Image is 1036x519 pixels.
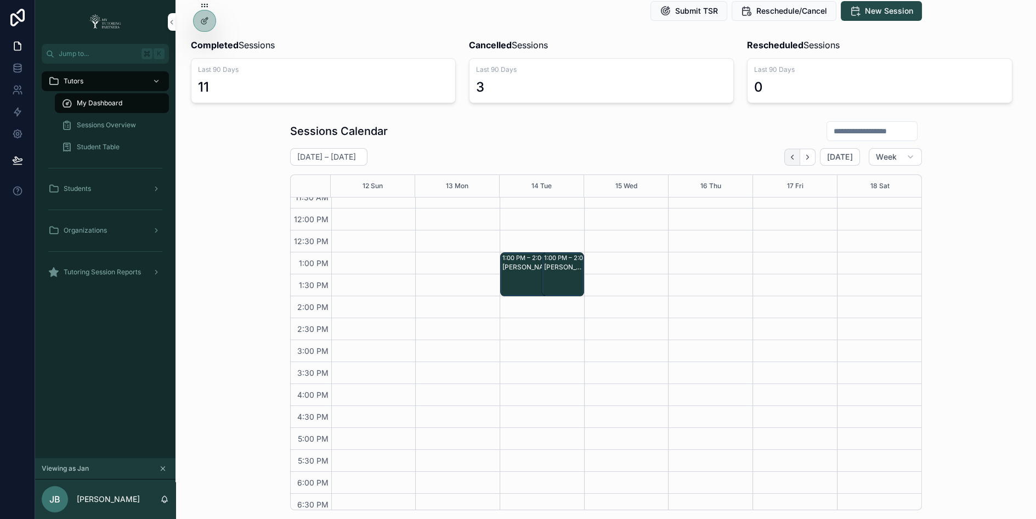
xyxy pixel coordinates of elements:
[296,280,331,290] span: 1:30 PM
[64,77,83,86] span: Tutors
[747,38,840,52] span: Sessions
[827,152,853,162] span: [DATE]
[64,184,91,193] span: Students
[42,179,169,199] a: Students
[754,78,763,96] div: 0
[841,1,922,21] button: New Session
[35,64,176,296] div: scrollable content
[784,149,800,166] button: Back
[55,137,169,157] a: Student Table
[754,65,1005,74] span: Last 90 Days
[865,5,913,16] span: New Session
[295,324,331,334] span: 2:30 PM
[42,262,169,282] a: Tutoring Session Reports
[198,65,449,74] span: Last 90 Days
[77,494,140,505] p: [PERSON_NAME]
[296,258,331,268] span: 1:00 PM
[469,38,548,52] span: Sessions
[64,226,107,235] span: Organizations
[49,493,60,506] span: JB
[820,148,860,166] button: [DATE]
[869,148,921,166] button: Week
[502,263,570,272] div: [PERSON_NAME]
[155,49,163,58] span: K
[800,149,816,166] button: Next
[86,13,124,31] img: App logo
[675,5,718,16] span: Submit TSR
[291,215,331,224] span: 12:00 PM
[77,99,122,108] span: My Dashboard
[787,175,803,197] button: 17 Fri
[42,44,169,64] button: Jump to...K
[295,302,331,312] span: 2:00 PM
[64,268,141,277] span: Tutoring Session Reports
[295,390,331,399] span: 4:00 PM
[502,253,559,262] div: 1:00 PM – 2:00 PM
[876,152,897,162] span: Week
[295,434,331,443] span: 5:00 PM
[469,40,512,50] strong: Cancelled
[615,175,637,197] button: 15 Wed
[531,175,552,197] button: 14 Tue
[756,5,827,16] span: Reschedule/Cancel
[650,1,727,21] button: Submit TSR
[297,151,356,162] h2: [DATE] – [DATE]
[55,93,169,113] a: My Dashboard
[42,71,169,91] a: Tutors
[363,175,383,197] button: 12 Sun
[476,65,727,74] span: Last 90 Days
[42,221,169,240] a: Organizations
[476,78,484,96] div: 3
[700,175,721,197] button: 16 Thu
[295,412,331,421] span: 4:30 PM
[198,78,209,96] div: 11
[59,49,137,58] span: Jump to...
[291,236,331,246] span: 12:30 PM
[501,253,571,296] div: 1:00 PM – 2:00 PM[PERSON_NAME]
[77,143,120,151] span: Student Table
[544,253,601,262] div: 1:00 PM – 2:00 PM
[292,193,331,202] span: 11:30 AM
[295,500,331,509] span: 6:30 PM
[42,464,89,473] span: Viewing as Jan
[191,38,275,52] span: Sessions
[544,263,582,272] div: [PERSON_NAME]
[295,456,331,465] span: 5:30 PM
[77,121,136,129] span: Sessions Overview
[542,253,583,296] div: 1:00 PM – 2:00 PM[PERSON_NAME]
[191,40,239,50] strong: Completed
[870,175,889,197] button: 18 Sat
[446,175,468,197] button: 13 Mon
[747,40,803,50] strong: Rescheduled
[55,115,169,135] a: Sessions Overview
[295,368,331,377] span: 3:30 PM
[290,123,388,139] h1: Sessions Calendar
[295,346,331,356] span: 3:00 PM
[732,1,836,21] button: Reschedule/Cancel
[295,478,331,487] span: 6:00 PM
